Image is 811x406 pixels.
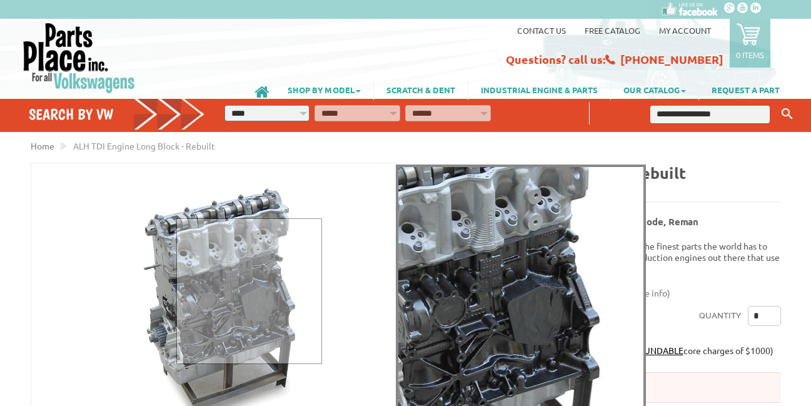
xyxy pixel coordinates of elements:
[699,306,742,326] label: Quantity
[585,25,640,36] a: Free Catalog
[730,19,770,68] a: 0 items
[415,163,686,183] b: ALH TDI Engine Long Block - Rebuilt
[468,79,610,100] a: INDUSTRIAL ENGINE & PARTS
[736,49,764,60] p: 0 items
[22,22,136,94] img: Parts Place Inc!
[778,104,797,124] button: Keyword Search
[659,25,711,36] a: My Account
[31,140,54,151] a: Home
[29,105,205,123] h4: Search by VW
[611,79,698,100] a: OUR CATALOG
[517,25,566,36] a: Contact us
[563,345,773,356] span: (including core charges of $1000)
[73,140,215,151] span: ALH TDI Engine Long Block - Rebuilt
[699,79,792,100] a: REQUEST A PART
[275,79,373,100] a: SHOP BY MODEL
[374,79,468,100] a: SCRATCH & DENT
